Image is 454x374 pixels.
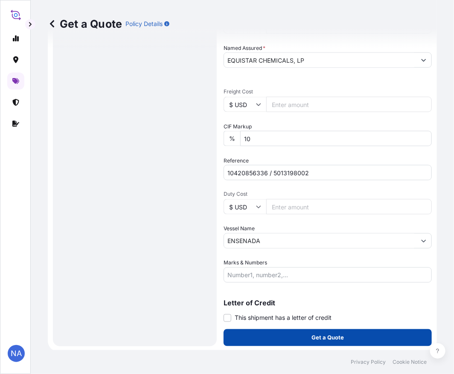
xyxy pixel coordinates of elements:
[224,300,432,307] p: Letter of Credit
[311,333,344,342] p: Get a Quote
[224,329,432,346] button: Get a Quote
[224,88,432,95] span: Freight Cost
[125,20,163,28] p: Policy Details
[416,52,431,68] button: Show suggestions
[224,44,265,52] label: Named Assured
[224,165,432,180] input: Your internal reference
[224,191,432,197] span: Duty Cost
[224,233,416,249] input: Type to search vessel name or IMO
[11,349,22,358] span: NA
[224,122,252,131] label: CIF Markup
[224,52,416,68] input: Full name
[266,97,432,112] input: Enter amount
[224,131,240,146] div: %
[224,157,249,165] label: Reference
[351,359,386,365] a: Privacy Policy
[224,225,255,233] label: Vessel Name
[48,17,122,31] p: Get a Quote
[393,359,427,365] a: Cookie Notice
[416,233,431,249] button: Show suggestions
[224,267,432,283] input: Number1, number2,...
[266,199,432,215] input: Enter amount
[240,131,432,146] input: Enter percentage
[235,314,332,322] span: This shipment has a letter of credit
[224,259,267,267] label: Marks & Numbers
